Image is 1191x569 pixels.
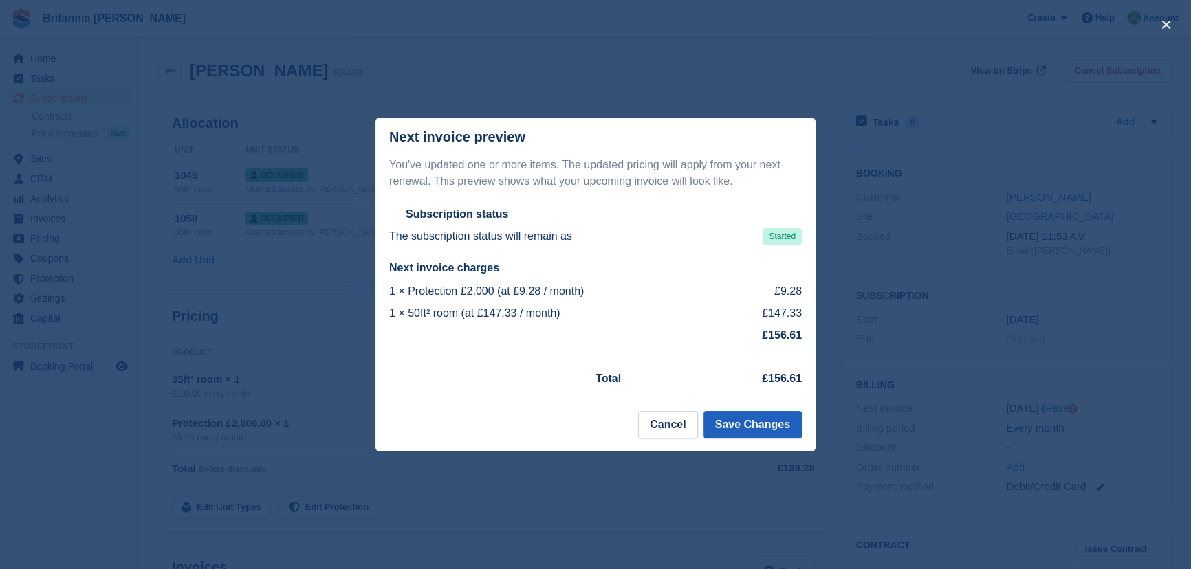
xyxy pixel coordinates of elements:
button: close [1155,14,1177,36]
p: Next invoice preview [389,129,525,145]
td: 1 × Protection £2,000 (at £9.28 / month) [389,280,732,302]
td: £9.28 [732,280,802,302]
p: You've updated one or more items. The updated pricing will apply from your next renewal. This pre... [389,157,802,190]
td: 1 × 50ft² room (at £147.33 / month) [389,302,732,324]
span: Started [763,228,802,245]
strong: £156.61 [762,372,802,384]
button: Cancel [638,411,697,438]
p: The subscription status will remain as [389,228,572,245]
td: £147.33 [732,302,802,324]
h2: Subscription status [406,208,508,221]
h2: Next invoice charges [389,261,802,275]
strong: Total [595,372,621,384]
strong: £156.61 [762,329,802,341]
button: Save Changes [703,411,802,438]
